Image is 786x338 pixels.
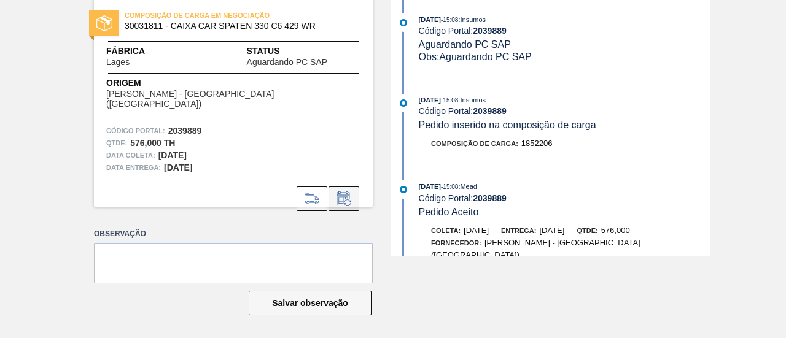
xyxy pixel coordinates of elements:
[431,238,640,259] span: [PERSON_NAME] - [GEOGRAPHIC_DATA] ([GEOGRAPHIC_DATA])
[249,291,372,315] button: Salvar observação
[96,15,112,31] img: status
[539,226,564,235] span: [DATE]
[464,226,489,235] span: [DATE]
[431,227,461,234] span: Coleta:
[106,58,130,67] span: Lages
[106,125,165,137] span: Código Portal:
[106,77,360,90] span: Origem
[419,183,441,190] span: [DATE]
[419,96,441,104] span: [DATE]
[431,140,518,147] span: Composição de Carga :
[419,207,479,217] span: Pedido Aceito
[419,120,596,130] span: Pedido inserido na composição de carga
[106,45,168,58] span: Fábrica
[168,126,202,136] strong: 2039889
[419,26,710,36] div: Código Portal:
[297,186,327,211] div: Ir para Composição de Carga
[158,150,187,160] strong: [DATE]
[601,226,630,235] span: 576,000
[419,39,511,50] span: Aguardando PC SAP
[106,149,155,161] span: Data coleta:
[473,26,507,36] strong: 2039889
[419,52,532,62] span: Obs: Aguardando PC SAP
[125,21,348,31] span: 30031811 - CAIXA CAR SPATEN 330 C6 429 WR
[106,90,360,109] span: [PERSON_NAME] - [GEOGRAPHIC_DATA] ([GEOGRAPHIC_DATA])
[458,183,477,190] span: : Mead
[521,139,553,148] span: 1852206
[400,99,407,107] img: atual
[473,193,507,203] strong: 2039889
[473,106,507,116] strong: 2039889
[577,227,597,234] span: Qtde:
[125,9,297,21] span: COMPOSIÇÃO DE CARGA EM NEGOCIAÇÃO
[106,161,161,174] span: Data entrega:
[400,19,407,26] img: atual
[106,137,127,149] span: Qtde :
[329,186,359,211] div: Informar alteração no pedido
[247,58,328,67] span: Aguardando PC SAP
[419,193,710,203] div: Código Portal:
[458,16,486,23] span: : Insumos
[247,45,360,58] span: Status
[130,138,175,148] strong: 576,000 TH
[458,96,486,104] span: : Insumos
[94,225,373,243] label: Observação
[400,186,407,193] img: atual
[441,183,458,190] span: - 15:08
[164,163,192,172] strong: [DATE]
[501,227,536,234] span: Entrega:
[431,239,481,247] span: Fornecedor:
[419,16,441,23] span: [DATE]
[441,97,458,104] span: - 15:08
[419,106,710,116] div: Código Portal:
[441,17,458,23] span: - 15:08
